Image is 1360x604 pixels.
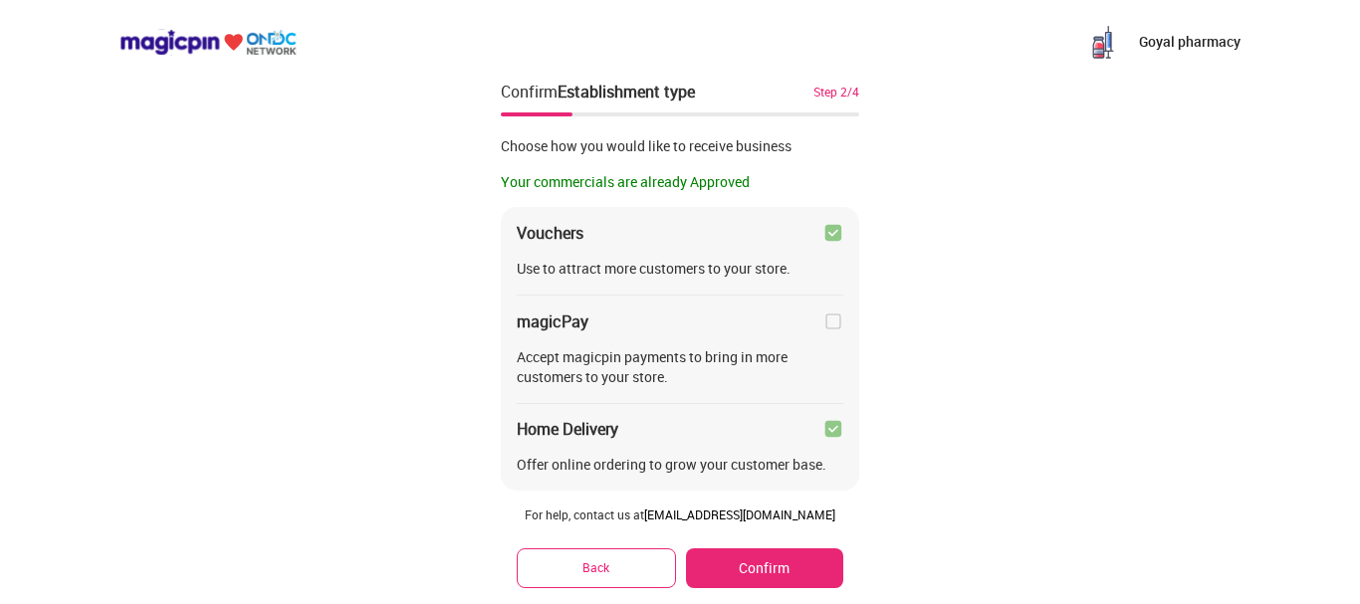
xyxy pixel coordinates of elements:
[517,506,843,522] div: For help, contact us at
[517,419,618,439] div: Home Delivery
[644,506,835,522] a: [EMAIL_ADDRESS][DOMAIN_NAME]
[823,311,843,331] img: home-delivery-unchecked-checkbox-icon.f10e6f61.svg
[119,29,297,56] img: ondc-logo-new-small.8a59708e.svg
[501,80,695,103] div: Confirm
[517,259,843,279] div: Use to attract more customers to your store.
[501,136,859,156] div: Choose how you would like to receive business
[823,223,843,243] img: checkbox_green.749048da.svg
[558,81,695,102] div: Establishment type
[517,455,843,475] div: Offer online ordering to grow your customer base.
[813,83,859,101] div: Step 2/4
[1083,22,1123,62] img: ml6l_VaF_XA88JKbEiSsoOqL99RFqgsBCQhIdRGb_B3ncJMMV3VbDS7J2Ps2xYqbo8nykbKcg3B9Pb8wH4tim4sX5Vop
[501,172,859,192] div: Your commercials are already Approved
[686,548,843,588] button: Confirm
[517,223,583,243] div: Vouchers
[823,419,843,439] img: checkbox_green.749048da.svg
[517,347,843,387] div: Accept magicpin payments to bring in more customers to your store.
[517,311,588,331] div: magicPay
[1139,32,1241,52] p: Goyal pharmacy
[517,548,676,587] button: Back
